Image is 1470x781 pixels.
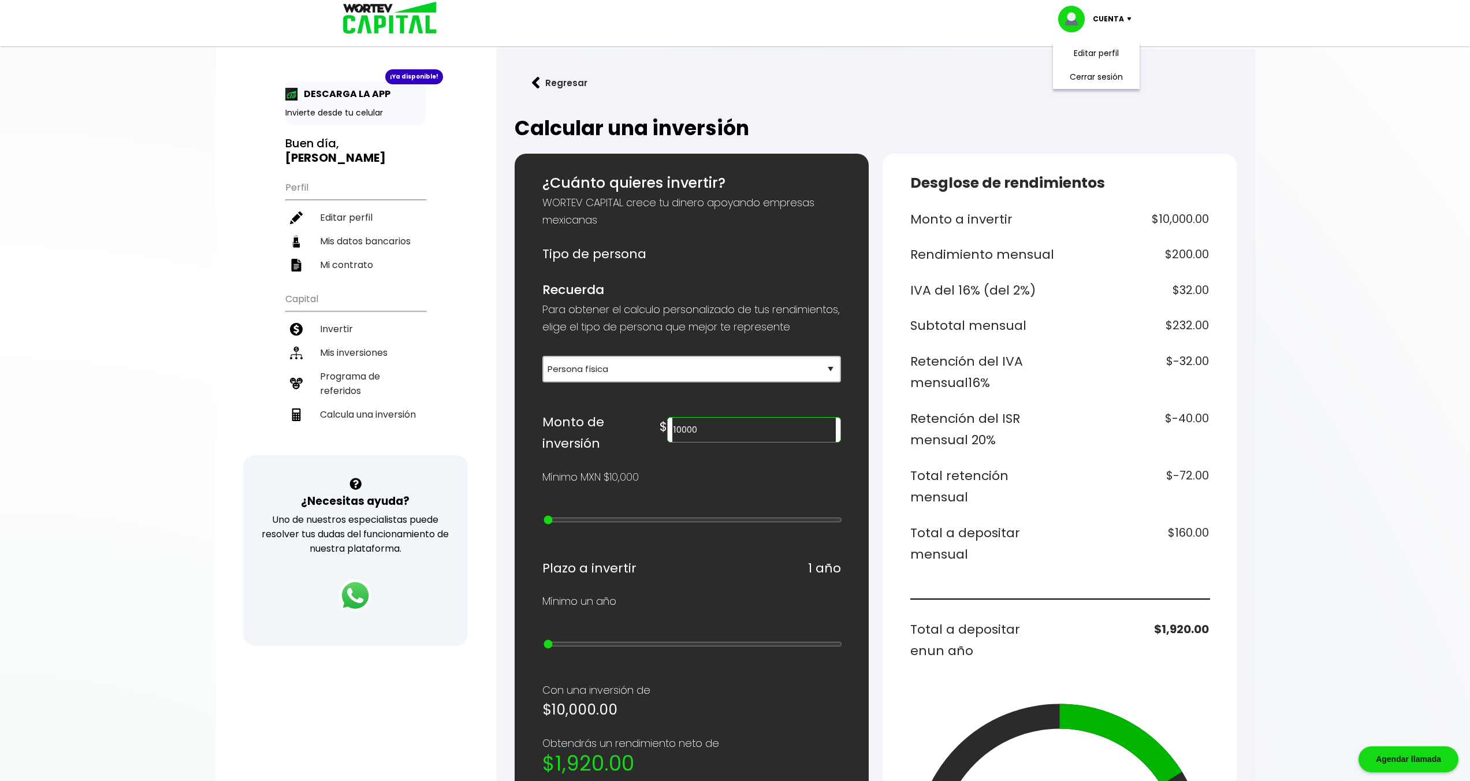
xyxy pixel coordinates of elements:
[339,579,371,612] img: logos_whatsapp-icon.242b2217.svg
[285,136,426,165] h3: Buen día,
[1064,351,1209,394] h6: $-32.00
[910,209,1055,230] h6: Monto a invertir
[290,377,303,390] img: recomiendanos-icon.9b8e9327.svg
[542,752,841,775] h2: $1,920.00
[1074,47,1119,59] a: Editar perfil
[285,229,426,253] a: Mis datos bancarios
[1064,522,1209,566] h6: $160.00
[532,77,540,89] img: flecha izquierda
[290,259,303,272] img: contrato-icon.f2db500c.svg
[285,403,426,426] a: Calcula una inversión
[542,468,639,486] p: Mínimo MXN $10,000
[290,408,303,421] img: calculadora-icon.17d418c4.svg
[1064,465,1209,508] h6: $-72.00
[1064,408,1209,451] h6: $-40.00
[542,194,841,229] p: WORTEV CAPITAL crece tu dinero apoyando empresas mexicanas
[285,88,298,101] img: app-icon
[1064,280,1209,302] h6: $32.00
[1064,244,1209,266] h6: $200.00
[285,286,426,455] ul: Capital
[285,341,426,365] a: Mis inversiones
[910,244,1055,266] h6: Rendimiento mensual
[542,172,841,194] h5: ¿Cuánto quieres invertir?
[258,512,453,556] p: Uno de nuestros especialistas puede resolver tus dudas del funcionamiento de nuestra plataforma.
[660,416,667,438] h6: $
[290,323,303,336] img: invertir-icon.b3b967d7.svg
[301,493,410,509] h3: ¿Necesitas ayuda?
[285,206,426,229] a: Editar perfil
[285,253,426,277] a: Mi contrato
[542,411,660,455] h6: Monto de inversión
[1124,17,1140,21] img: icon-down
[910,315,1055,337] h6: Subtotal mensual
[910,522,1055,566] h6: Total a depositar mensual
[542,279,841,301] h6: Recuerda
[285,107,426,119] p: Invierte desde tu celular
[910,172,1209,194] h5: Desglose de rendimientos
[1093,10,1124,28] p: Cuenta
[910,351,1055,394] h6: Retención del IVA mensual 16%
[285,317,426,341] a: Invertir
[1064,315,1209,337] h6: $232.00
[1058,6,1093,32] img: profile-image
[542,301,841,336] p: Para obtener el calculo personalizado de tus rendimientos, elige el tipo de persona que mejor te ...
[542,735,841,752] p: Obtendrás un rendimiento neto de
[542,682,841,699] p: Con una inversión de
[1064,209,1209,230] h6: $10,000.00
[808,557,841,579] h6: 1 año
[285,365,426,403] a: Programa de referidos
[910,619,1055,662] h6: Total a depositar en un año
[290,347,303,359] img: inversiones-icon.6695dc30.svg
[542,593,616,610] p: Mínimo un año
[1359,746,1458,772] div: Agendar llamada
[515,68,1237,98] a: flecha izquierdaRegresar
[298,87,390,101] p: DESCARGA LA APP
[290,211,303,224] img: editar-icon.952d3147.svg
[285,174,426,277] ul: Perfil
[542,557,637,579] h6: Plazo a invertir
[290,235,303,248] img: datos-icon.10cf9172.svg
[285,150,386,166] b: [PERSON_NAME]
[385,69,443,84] div: ¡Ya disponible!
[910,408,1055,451] h6: Retención del ISR mensual 20%
[1050,65,1142,89] li: Cerrar sesión
[515,68,605,98] button: Regresar
[910,465,1055,508] h6: Total retención mensual
[910,280,1055,302] h6: IVA del 16% (del 2%)
[1064,619,1209,662] h6: $1,920.00
[515,117,1237,140] h2: Calcular una inversión
[542,243,841,265] h6: Tipo de persona
[542,699,841,721] h5: $10,000.00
